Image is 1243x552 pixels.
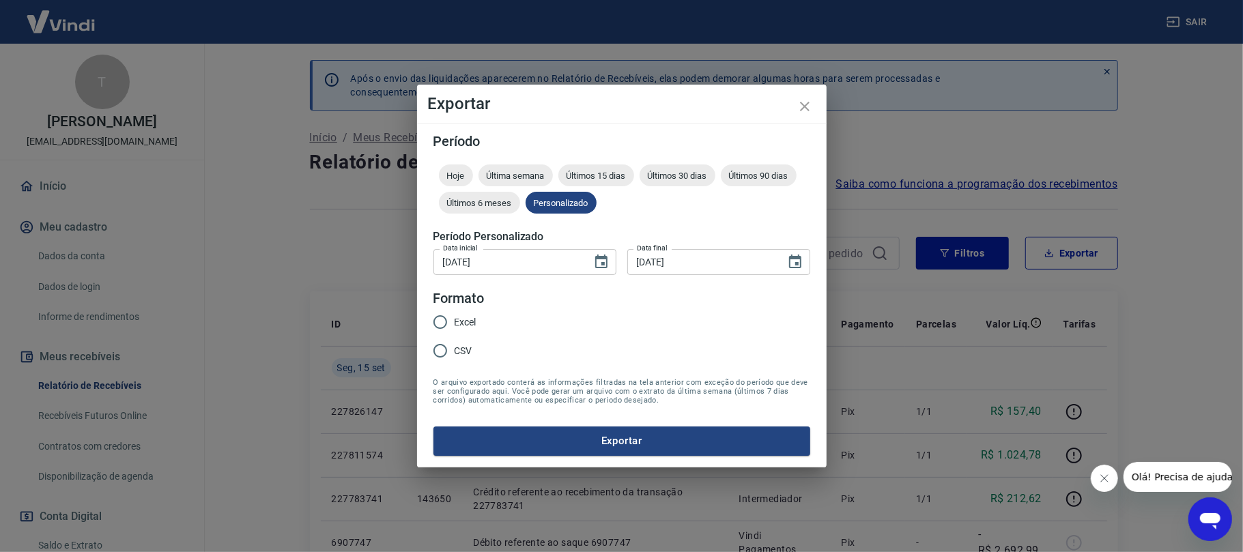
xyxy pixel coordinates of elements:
[1188,497,1232,541] iframe: Botão para abrir a janela de mensagens
[721,171,797,181] span: Últimos 90 dias
[640,171,715,181] span: Últimos 30 dias
[558,171,634,181] span: Últimos 15 dias
[782,248,809,276] button: Choose date, selected date is 15 de set de 2025
[439,171,473,181] span: Hoje
[640,164,715,186] div: Últimos 30 dias
[526,198,597,208] span: Personalizado
[433,426,810,455] button: Exportar
[558,164,634,186] div: Últimos 15 dias
[1091,465,1118,492] iframe: Fechar mensagem
[788,90,821,123] button: close
[721,164,797,186] div: Últimos 90 dias
[433,378,810,405] span: O arquivo exportado conterá as informações filtradas na tela anterior com exceção do período que ...
[1124,462,1232,492] iframe: Mensagem da empresa
[478,164,553,186] div: Última semana
[637,243,668,253] label: Data final
[8,10,115,20] span: Olá! Precisa de ajuda?
[455,315,476,330] span: Excel
[526,192,597,214] div: Personalizado
[428,96,816,112] h4: Exportar
[455,344,472,358] span: CSV
[443,243,478,253] label: Data inicial
[627,249,776,274] input: DD/MM/YYYY
[433,289,485,308] legend: Formato
[439,198,520,208] span: Últimos 6 meses
[439,164,473,186] div: Hoje
[439,192,520,214] div: Últimos 6 meses
[433,230,810,244] h5: Período Personalizado
[478,171,553,181] span: Última semana
[433,134,810,148] h5: Período
[433,249,582,274] input: DD/MM/YYYY
[588,248,615,276] button: Choose date, selected date is 12 de set de 2025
